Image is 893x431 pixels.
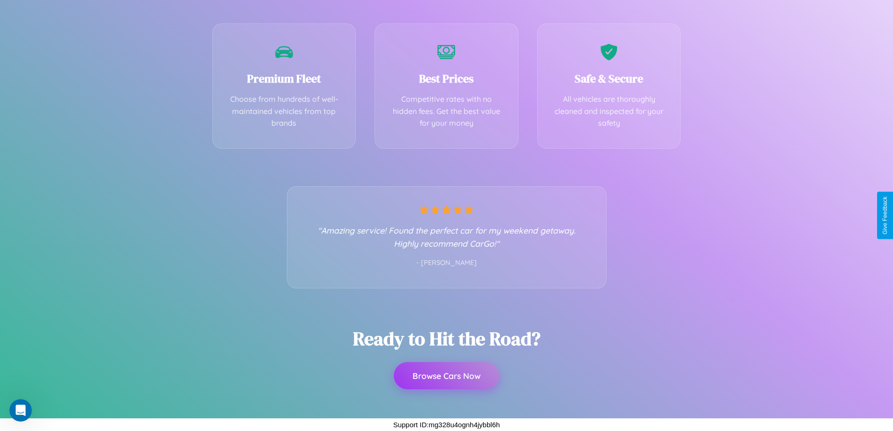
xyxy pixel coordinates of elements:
[393,418,500,431] p: Support ID: mg328u4ognh4jybbl6h
[552,71,667,86] h3: Safe & Secure
[227,93,342,129] p: Choose from hundreds of well-maintained vehicles from top brands
[882,197,888,234] div: Give Feedback
[306,257,587,269] p: - [PERSON_NAME]
[389,93,504,129] p: Competitive rates with no hidden fees. Get the best value for your money
[389,71,504,86] h3: Best Prices
[353,326,540,351] h2: Ready to Hit the Road?
[9,399,32,422] iframe: Intercom live chat
[306,224,587,250] p: "Amazing service! Found the perfect car for my weekend getaway. Highly recommend CarGo!"
[394,362,499,389] button: Browse Cars Now
[227,71,342,86] h3: Premium Fleet
[552,93,667,129] p: All vehicles are thoroughly cleaned and inspected for your safety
